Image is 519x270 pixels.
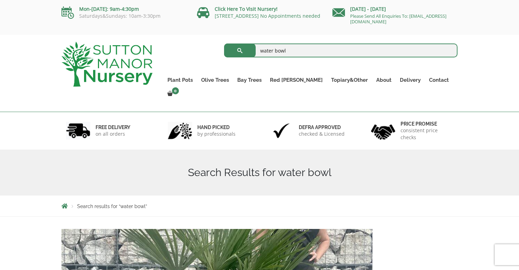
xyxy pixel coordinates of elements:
[350,13,446,25] a: Please Send All Enquiries To: [EMAIL_ADDRESS][DOMAIN_NAME]
[66,122,90,140] img: 1.jpg
[96,130,130,137] p: on all orders
[96,124,130,130] h6: FREE DELIVERY
[163,75,197,85] a: Plant Pots
[425,75,453,85] a: Contact
[224,43,458,57] input: Search...
[215,13,320,19] a: [STREET_ADDRESS] No Appointments needed
[299,124,345,130] h6: Defra approved
[372,75,396,85] a: About
[168,122,192,140] img: 2.jpg
[327,75,372,85] a: Topiary&Other
[172,87,179,94] span: 0
[197,124,236,130] h6: hand picked
[61,166,458,179] h1: Search Results for water bowl
[61,13,187,19] p: Saturdays&Sundays: 10am-3:30pm
[61,5,187,13] p: Mon-[DATE]: 9am-4:30pm
[401,127,453,141] p: consistent price checks
[61,42,153,87] img: logo
[197,130,236,137] p: by professionals
[332,5,458,13] p: [DATE] - [DATE]
[401,121,453,127] h6: Price promise
[371,120,395,141] img: 4.jpg
[215,6,278,12] a: Click Here To Visit Nursery!
[77,204,147,209] span: Search results for “water bowl”
[269,122,294,140] img: 3.jpg
[396,75,425,85] a: Delivery
[299,130,345,137] p: checked & Licensed
[233,75,266,85] a: Bay Trees
[266,75,327,85] a: Red [PERSON_NAME]
[61,203,458,209] nav: Breadcrumbs
[197,75,233,85] a: Olive Trees
[163,89,181,99] a: 0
